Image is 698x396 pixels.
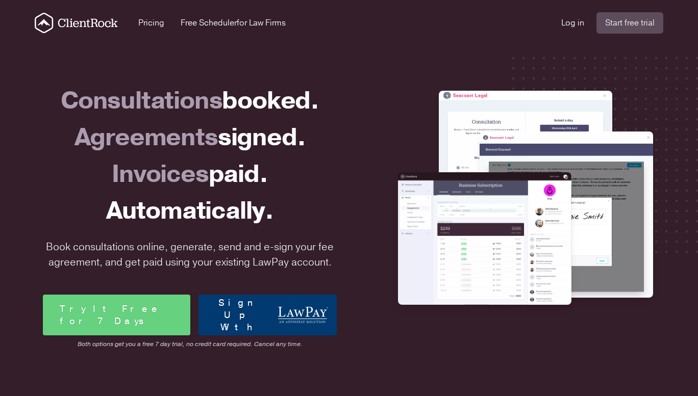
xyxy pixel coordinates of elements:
[480,131,653,298] img: Draft your fee agreement in seconds.
[22,12,676,34] nav: Global
[43,156,337,193] div: Invoices
[218,121,306,154] span: signed.
[596,12,663,34] a: Start free trial
[439,91,612,200] img: Draft your fee agreement in seconds.
[43,295,190,335] a: Try It Free for 7 Days
[39,240,341,270] p: Book consultations online, generate, send and e-sign your fee agreement, and get paid using your ...
[198,295,337,335] a: Sign Up With
[181,17,286,29] a: Free Schedulerfor Law Firms
[43,83,337,119] div: Consultations
[43,193,337,229] div: Automatically.
[561,17,584,29] a: Log in
[222,84,319,117] span: booked.
[398,172,571,305] img: Draft your fee agreement in seconds.
[43,119,337,156] div: Agreements
[138,17,164,29] a: Pricing
[35,13,118,33] svg: ClientRock Logo
[35,13,118,33] a: Go to the homepage
[237,17,286,29] span: for Law Firms
[209,157,268,191] span: paid.
[43,339,337,349] span: Both options get you a free 7 day trial, no credit card required. Cancel any time.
